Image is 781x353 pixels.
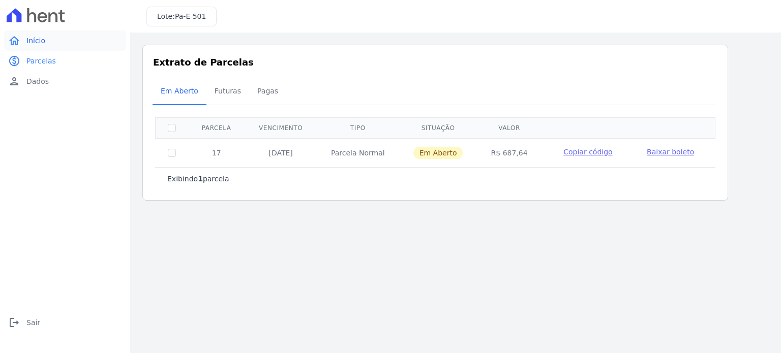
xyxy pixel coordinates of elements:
th: Vencimento [245,117,317,138]
span: Futuras [208,81,247,101]
span: Início [26,36,45,46]
span: Em Aberto [155,81,204,101]
th: Valor [477,117,541,138]
a: Pagas [249,79,286,105]
td: 17 [188,138,245,167]
i: home [8,35,20,47]
h3: Extrato de Parcelas [153,55,717,69]
span: Em Aberto [413,147,463,159]
span: Parcelas [26,56,56,66]
i: person [8,75,20,87]
span: Pa-E 501 [175,12,206,20]
a: homeInício [4,30,126,51]
a: personDados [4,71,126,91]
span: Sair [26,317,40,328]
span: Pagas [251,81,284,101]
a: Futuras [206,79,249,105]
th: Situação [399,117,477,138]
h3: Lote: [157,11,206,22]
span: Copiar código [563,148,612,156]
button: Copiar código [554,147,622,157]
td: R$ 687,64 [477,138,541,167]
td: [DATE] [245,138,317,167]
a: paidParcelas [4,51,126,71]
th: Tipo [317,117,399,138]
a: Baixar boleto [647,147,694,157]
span: Baixar boleto [647,148,694,156]
th: Parcela [188,117,245,138]
p: Exibindo parcela [167,174,229,184]
a: logoutSair [4,312,126,333]
td: Parcela Normal [317,138,399,167]
span: Dados [26,76,49,86]
i: logout [8,316,20,329]
b: 1 [198,175,203,183]
a: Em Aberto [153,79,206,105]
i: paid [8,55,20,67]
